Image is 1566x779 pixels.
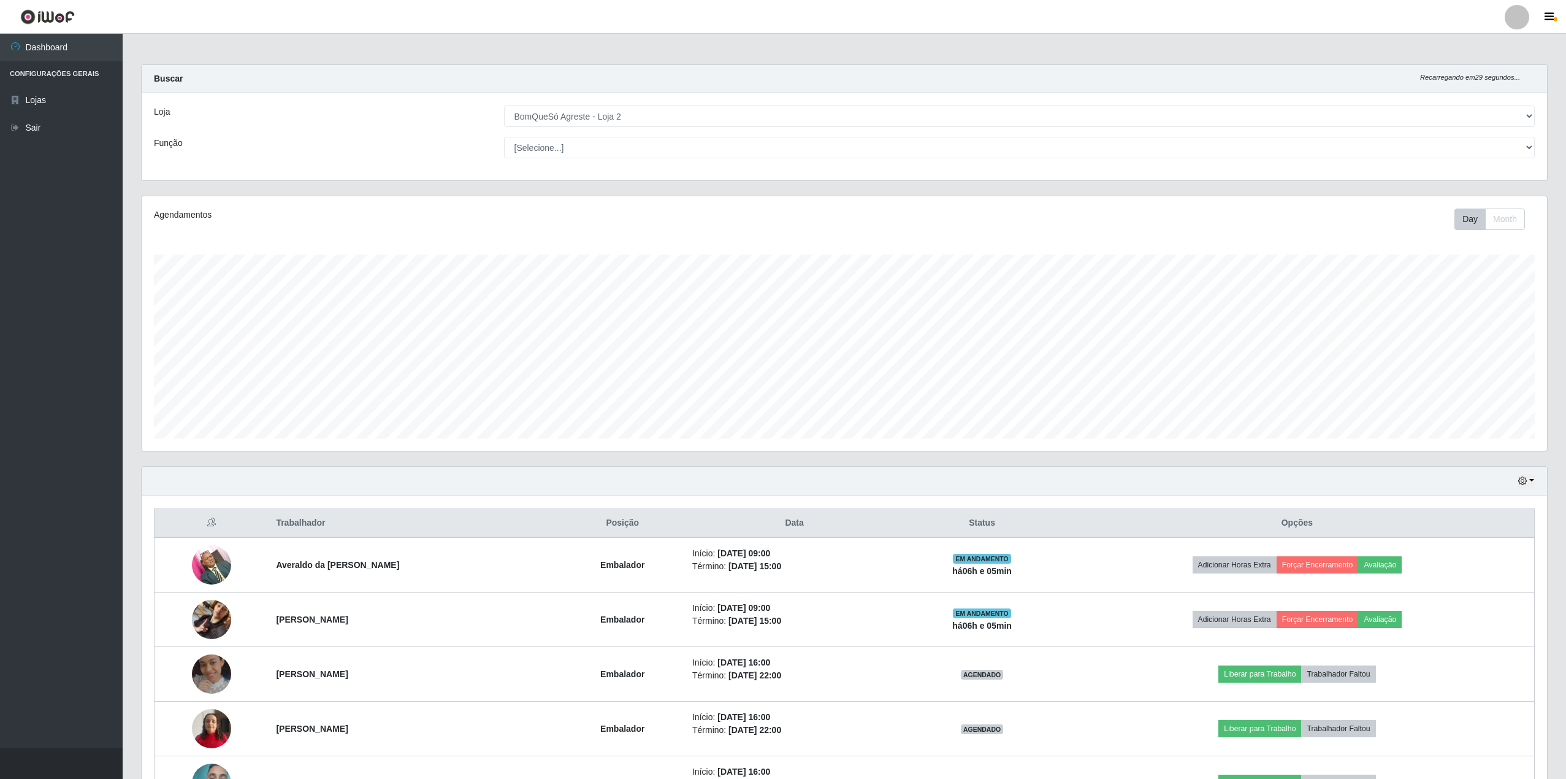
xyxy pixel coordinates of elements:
img: 1697117733428.jpeg [192,539,231,591]
strong: Embalador [600,615,644,624]
img: CoreUI Logo [20,9,75,25]
div: Agendamentos [154,209,719,221]
button: Trabalhador Faltou [1301,720,1375,737]
strong: Buscar [154,74,183,83]
strong: há 06 h e 05 min [952,621,1012,631]
strong: [PERSON_NAME] [276,724,348,734]
time: [DATE] 09:00 [717,603,770,613]
button: Trabalhador Faltou [1301,666,1375,683]
time: [DATE] 22:00 [728,725,781,735]
button: Month [1485,209,1525,230]
strong: [PERSON_NAME] [276,615,348,624]
span: EM ANDAMENTO [953,554,1011,564]
button: Adicionar Horas Extra [1193,556,1277,574]
th: Trabalhador [269,509,560,538]
time: [DATE] 16:00 [717,658,770,667]
li: Início: [692,766,896,778]
button: Forçar Encerramento [1277,556,1359,574]
time: [DATE] 16:00 [717,712,770,722]
button: Avaliação [1358,611,1402,628]
button: Adicionar Horas Extra [1193,611,1277,628]
button: Liberar para Trabalho [1218,720,1301,737]
label: Função [154,137,183,150]
li: Início: [692,656,896,669]
th: Posição [560,509,684,538]
time: [DATE] 16:00 [717,767,770,777]
li: Término: [692,615,896,627]
li: Início: [692,547,896,560]
strong: Embalador [600,560,644,570]
img: 1737135977494.jpeg [192,702,231,754]
time: [DATE] 09:00 [717,548,770,558]
strong: [PERSON_NAME] [276,669,348,679]
li: Término: [692,724,896,737]
li: Término: [692,560,896,573]
span: AGENDADO [961,724,1004,734]
th: Status [904,509,1060,538]
label: Loja [154,106,170,118]
button: Liberar para Trabalho [1218,666,1301,683]
strong: Embalador [600,669,644,679]
img: 1746137035035.jpeg [192,585,231,654]
i: Recarregando em 29 segundos... [1420,74,1520,81]
button: Day [1454,209,1486,230]
time: [DATE] 15:00 [728,561,781,571]
span: AGENDADO [961,670,1004,680]
li: Término: [692,669,896,682]
time: [DATE] 15:00 [728,616,781,626]
th: Opções [1060,509,1535,538]
div: First group [1454,209,1525,230]
li: Início: [692,602,896,615]
time: [DATE] 22:00 [728,670,781,680]
button: Forçar Encerramento [1277,611,1359,628]
div: Toolbar with button groups [1454,209,1535,230]
img: 1733797233446.jpeg [192,654,231,694]
span: EM ANDAMENTO [953,608,1011,618]
button: Avaliação [1358,556,1402,574]
strong: Averaldo da [PERSON_NAME] [276,560,399,570]
strong: Embalador [600,724,644,734]
strong: há 06 h e 05 min [952,566,1012,576]
li: Início: [692,711,896,724]
th: Data [685,509,904,538]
